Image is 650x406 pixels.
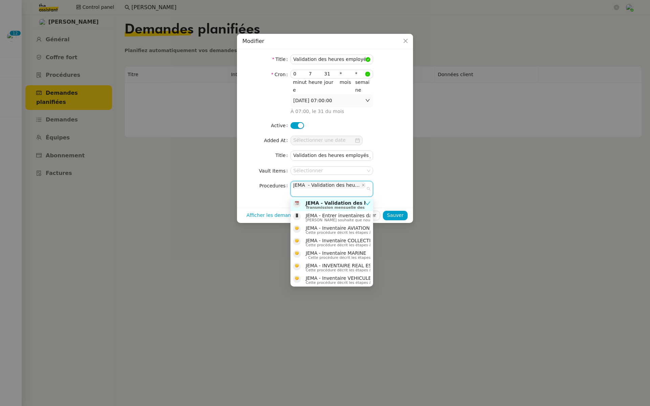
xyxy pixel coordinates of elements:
[295,251,299,258] span: 🤔, thinking_face
[290,261,373,274] nz-option-item: JEMA - INVENTAIRE REAL ESTATE
[306,231,518,234] span: Cette procédure décrit les étapes à suivre pour créer, remplir et téléverser un inventaire AVIATI...
[272,54,290,64] label: Title
[293,182,361,188] div: JEMA - Validation des heures employés JEMA
[306,238,538,243] span: JEMA - Inventaire COLLECTION/HORSE
[290,211,373,224] nz-option-item: JEMA - Entrer inventaires dans directus
[290,236,373,249] nz-option-item: JEMA - Inventaire COLLECTION/HORSE
[259,166,291,176] label: Vault Items
[308,80,322,85] label: heure
[295,201,299,208] span: 📆, calendar
[306,250,517,256] span: JEMA - Inventaire MARINE
[306,225,518,231] span: JEMA - Inventaire AVIATION
[276,151,291,160] label: Title
[387,211,404,219] span: Sauver
[290,274,373,286] nz-option-item: JEMA - Inventaire VEHICULES
[306,263,548,268] span: JEMA - INVENTAIRE REAL ESTATE
[259,181,290,190] label: Procedures
[398,34,413,49] button: Close
[295,264,299,271] span: 🤔, thinking_face
[290,54,373,64] input: title
[271,121,290,130] label: Active
[295,276,299,283] span: 🤔, thinking_face
[271,70,290,79] label: Cron
[293,80,307,93] label: minute
[290,108,373,115] div: À 07:00, le 31 du mois
[246,211,330,219] span: Afficher les demandes précédentes
[264,136,291,145] label: Added At
[295,239,299,246] span: 🤔, thinking_face
[295,226,299,233] span: 🤔, thinking_face
[306,275,518,281] span: JEMA - Inventaire VEHICULES
[306,213,484,218] span: JEMA - Entrer inventaires dans directus
[290,199,373,211] nz-option-item: JEMA - Validation des heures employés JEMA
[242,38,408,45] div: Modifier
[306,281,518,285] span: Cette procédure décrit les étapes à suivre pour créer, remplir et téléverser un inventaire VEHICL...
[290,224,373,236] nz-option-item: JEMA - Inventaire AVIATION
[306,268,548,272] span: Cette procédure décrit les étapes à suivre pour créer, remplir et téléverser un inventaire REAL E...
[290,249,373,261] nz-option-item: JEMA - Inventaire MARINE
[306,218,484,222] span: [PERSON_NAME] souhaite que nous entrions dans Directus les inventaires des actifs des clients
[306,243,538,247] span: Cette procédure décrit les étapes à suivre pour créer, remplir et téléverser un inventaire COLLEC...
[295,213,299,221] span: 📱, iphone
[355,80,369,93] label: semaine
[293,136,354,144] input: Sélectionner une date
[290,151,373,160] input: title
[306,256,517,260] span: : Cette procédure décrit les étapes à suivre pour créer, remplir et téléverser un inventaire MARI...
[291,182,366,188] nz-select-item: JEMA - Validation des heures employés JEMA
[293,97,365,105] div: [DATE] 07:00:00
[242,211,334,220] button: Afficher les demandes précédentes
[340,80,351,85] label: mois
[383,211,408,220] button: Sauver
[324,80,333,85] label: jour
